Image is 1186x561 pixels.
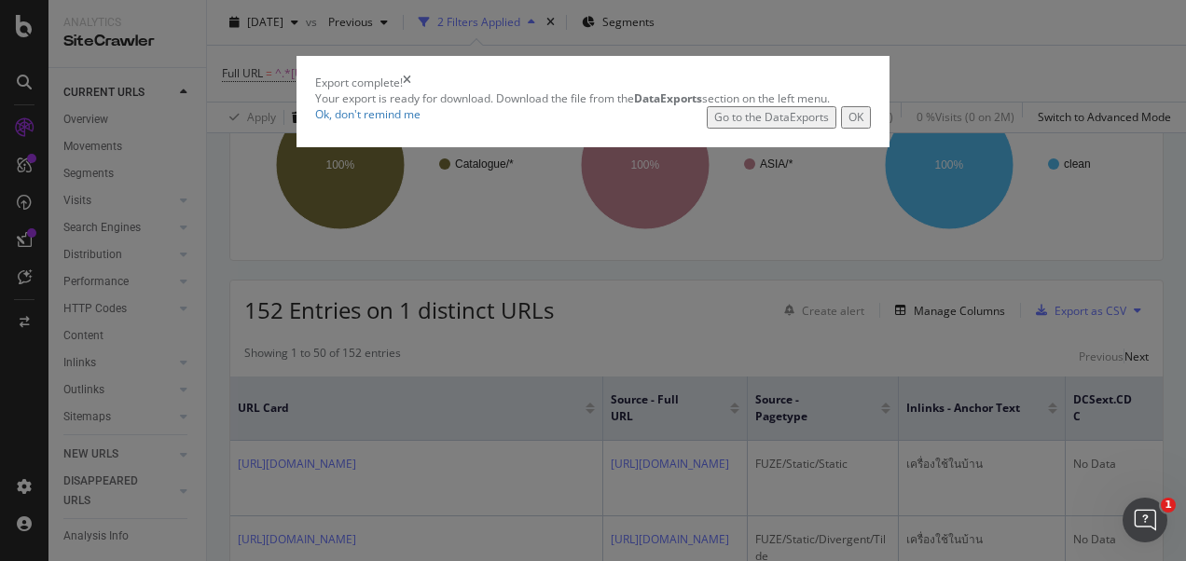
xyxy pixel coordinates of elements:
a: Ok, don't remind me [315,106,421,122]
div: times [403,75,411,90]
div: Your export is ready for download. Download the file from the [315,90,871,106]
iframe: Intercom live chat [1123,498,1167,542]
strong: DataExports [634,90,702,106]
div: modal [296,56,889,146]
span: 1 [1161,498,1176,513]
button: Go to the DataExports [707,106,836,128]
span: section on the left menu. [634,90,830,106]
div: OK [848,109,863,125]
button: OK [841,106,871,128]
div: Export complete! [315,75,403,90]
div: Go to the DataExports [714,109,829,125]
